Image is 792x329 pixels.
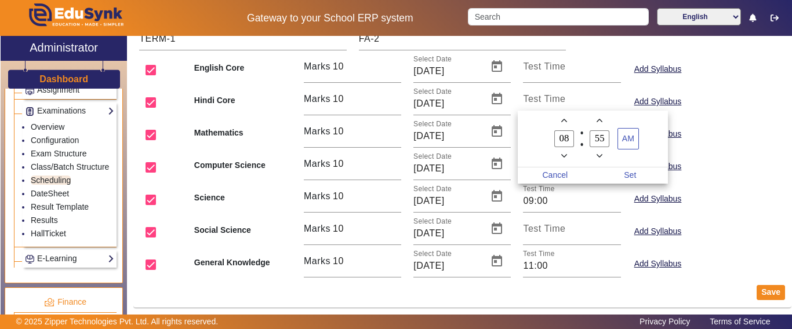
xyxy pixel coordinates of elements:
[618,129,638,149] span: AM
[594,150,606,163] button: Minus a minute
[594,115,606,127] button: Add a minute
[593,167,668,184] button: Set
[518,167,593,184] button: Cancel
[617,128,639,149] button: AM
[558,150,570,163] button: Minus a hour
[558,115,570,127] button: Add a hour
